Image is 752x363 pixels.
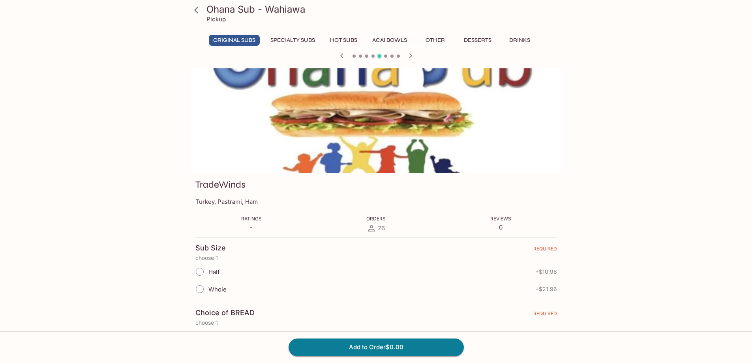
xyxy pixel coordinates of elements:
button: Acai Bowls [368,35,411,46]
button: Other [418,35,453,46]
span: REQUIRED [533,310,557,320]
span: 26 [378,224,385,232]
h3: TradeWinds [195,179,246,191]
h4: Choice of BREAD [195,308,255,317]
span: Whole [208,286,227,293]
p: Pickup [206,15,226,23]
p: - [241,224,262,231]
span: + $10.98 [535,269,557,275]
span: Orders [366,216,386,222]
p: 0 [490,224,511,231]
span: Half [208,268,220,276]
button: Add to Order$0.00 [289,339,464,356]
span: Ratings [241,216,262,222]
span: Reviews [490,216,511,222]
div: TradeWinds [190,68,563,173]
button: Hot Subs [326,35,362,46]
span: REQUIRED [533,246,557,255]
p: choose 1 [195,320,557,326]
button: Desserts [459,35,496,46]
h3: Ohana Sub - Wahiawa [206,3,559,15]
h4: Sub Size [195,244,226,252]
button: Drinks [502,35,538,46]
p: Turkey, Pastrami, Ham [195,198,557,205]
span: + $21.96 [535,286,557,292]
p: choose 1 [195,255,557,261]
button: Original Subs [209,35,260,46]
button: Specialty Subs [266,35,319,46]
